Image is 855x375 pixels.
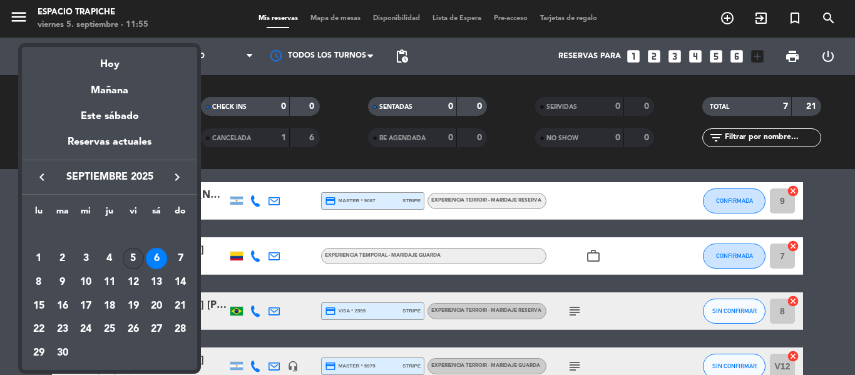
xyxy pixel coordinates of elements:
td: 27 de septiembre de 2025 [145,318,169,342]
div: Hoy [22,47,197,73]
div: 30 [52,342,73,364]
i: keyboard_arrow_right [170,170,185,185]
td: 18 de septiembre de 2025 [98,294,121,318]
button: keyboard_arrow_right [166,169,188,185]
th: miércoles [74,204,98,223]
div: 15 [28,295,49,317]
div: Reservas actuales [22,134,197,160]
td: 6 de septiembre de 2025 [145,247,169,271]
td: 9 de septiembre de 2025 [51,270,74,294]
td: 4 de septiembre de 2025 [98,247,121,271]
th: jueves [98,204,121,223]
td: 16 de septiembre de 2025 [51,294,74,318]
th: lunes [27,204,51,223]
th: martes [51,204,74,223]
div: 26 [123,319,144,341]
td: 17 de septiembre de 2025 [74,294,98,318]
th: domingo [168,204,192,223]
div: 12 [123,272,144,293]
td: 28 de septiembre de 2025 [168,318,192,342]
div: 28 [170,319,191,341]
div: 14 [170,272,191,293]
div: 5 [123,248,144,269]
div: 7 [170,248,191,269]
button: keyboard_arrow_left [31,169,53,185]
div: 24 [75,319,96,341]
td: 19 de septiembre de 2025 [121,294,145,318]
td: 2 de septiembre de 2025 [51,247,74,271]
div: 13 [146,272,167,293]
th: sábado [145,204,169,223]
div: 11 [99,272,120,293]
td: 14 de septiembre de 2025 [168,270,192,294]
div: 29 [28,342,49,364]
th: viernes [121,204,145,223]
td: 10 de septiembre de 2025 [74,270,98,294]
div: 4 [99,248,120,269]
td: 8 de septiembre de 2025 [27,270,51,294]
td: 21 de septiembre de 2025 [168,294,192,318]
td: 5 de septiembre de 2025 [121,247,145,271]
div: 3 [75,248,96,269]
td: 7 de septiembre de 2025 [168,247,192,271]
div: 25 [99,319,120,341]
td: 24 de septiembre de 2025 [74,318,98,342]
i: keyboard_arrow_left [34,170,49,185]
td: 13 de septiembre de 2025 [145,270,169,294]
td: 29 de septiembre de 2025 [27,341,51,365]
td: 23 de septiembre de 2025 [51,318,74,342]
div: 9 [52,272,73,293]
div: 22 [28,319,49,341]
td: 12 de septiembre de 2025 [121,270,145,294]
td: 30 de septiembre de 2025 [51,341,74,365]
div: 17 [75,295,96,317]
div: 16 [52,295,73,317]
div: 6 [146,248,167,269]
td: 11 de septiembre de 2025 [98,270,121,294]
td: 20 de septiembre de 2025 [145,294,169,318]
span: septiembre 2025 [53,169,166,185]
td: 26 de septiembre de 2025 [121,318,145,342]
div: 2 [52,248,73,269]
td: 15 de septiembre de 2025 [27,294,51,318]
div: 8 [28,272,49,293]
div: 19 [123,295,144,317]
div: 23 [52,319,73,341]
td: 25 de septiembre de 2025 [98,318,121,342]
td: 1 de septiembre de 2025 [27,247,51,271]
td: 3 de septiembre de 2025 [74,247,98,271]
div: 18 [99,295,120,317]
td: 22 de septiembre de 2025 [27,318,51,342]
td: SEP. [27,223,192,247]
div: 27 [146,319,167,341]
div: 10 [75,272,96,293]
div: 21 [170,295,191,317]
div: 20 [146,295,167,317]
div: Este sábado [22,99,197,134]
div: 1 [28,248,49,269]
div: Mañana [22,73,197,99]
